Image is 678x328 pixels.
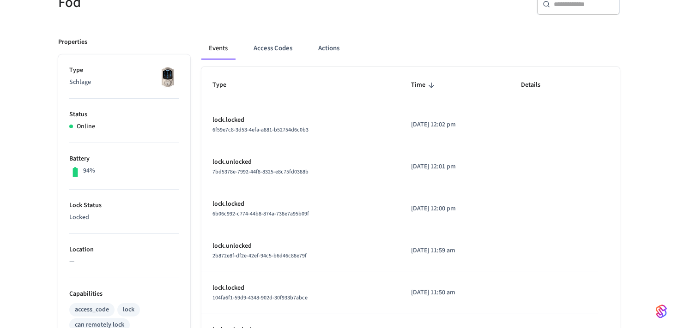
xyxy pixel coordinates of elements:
span: 104fa6f1-59d9-4348-902d-30f933b7abce [212,294,308,302]
p: Locked [69,213,179,222]
p: [DATE] 11:59 am [411,246,499,256]
p: lock.unlocked [212,157,389,167]
span: 6f59e7c8-3d53-4efa-a881-b52754d6c0b3 [212,126,309,134]
p: Online [77,122,95,131]
button: Events [201,37,235,60]
span: Type [212,78,238,92]
p: lock.locked [212,115,389,125]
p: lock.unlocked [212,241,389,251]
p: lock.locked [212,199,389,209]
div: ant example [201,37,620,60]
span: Details [521,78,552,92]
p: 94% [83,166,95,176]
p: Lock Status [69,201,179,210]
span: 2b872e8f-df2e-42ef-94c5-b6d46c88e79f [212,252,307,260]
button: Actions [311,37,347,60]
span: Time [411,78,437,92]
p: Type [69,66,179,75]
p: Location [69,245,179,255]
img: SeamLogoGradient.69752ec5.svg [656,304,667,319]
div: access_code [75,305,109,315]
p: Battery [69,154,179,164]
p: [DATE] 12:00 pm [411,204,499,214]
p: [DATE] 11:50 am [411,288,499,298]
p: lock.locked [212,283,389,293]
p: Capabilities [69,289,179,299]
span: 7bd5378e-7992-44f8-8325-e8c75fd0388b [212,168,309,176]
button: Access Codes [246,37,300,60]
span: 6b06c992-c774-44b8-874a-738e7a95b09f [212,210,309,218]
div: lock [123,305,134,315]
p: — [69,257,179,267]
p: [DATE] 12:02 pm [411,120,499,130]
p: [DATE] 12:01 pm [411,162,499,172]
img: Schlage Sense Smart Deadbolt with Camelot Trim, Front [156,66,179,89]
p: Schlage [69,78,179,87]
p: Properties [58,37,87,47]
p: Status [69,110,179,119]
